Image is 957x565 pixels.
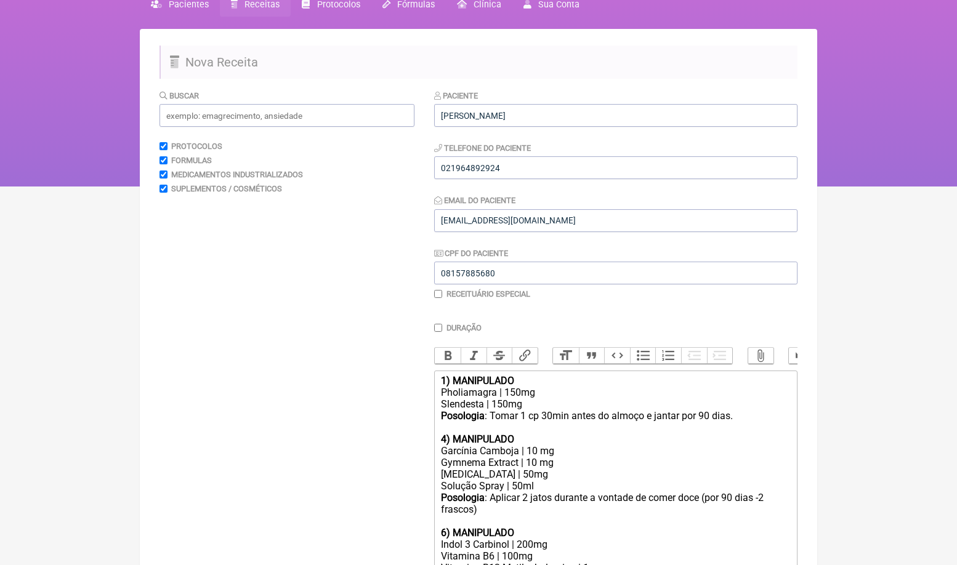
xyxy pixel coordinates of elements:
[441,480,791,492] div: Solução Spray | 50ml
[441,433,514,445] strong: 4) MANIPULADO
[707,348,733,364] button: Increase Level
[655,348,681,364] button: Numbers
[441,387,791,398] div: Pholiamagra | 150mg
[512,348,538,364] button: Link
[579,348,605,364] button: Quote
[441,527,514,539] strong: 6) MANIPULADO
[446,289,530,299] label: Receituário Especial
[441,410,485,422] strong: Posologia
[171,184,282,193] label: Suplementos / Cosméticos
[748,348,774,364] button: Attach Files
[789,348,815,364] button: Undo
[171,156,212,165] label: Formulas
[487,348,512,364] button: Strikethrough
[681,348,707,364] button: Decrease Level
[446,323,482,332] label: Duração
[434,143,531,153] label: Telefone do Paciente
[441,539,791,550] div: Indol 3 Carbinol | 200mg
[171,170,303,179] label: Medicamentos Industrializados
[441,492,791,527] div: : Aplicar 2 jatos durante a vontade de comer doce (por 90 dias -2 frascos)
[441,375,514,387] strong: 1) MANIPULADO
[159,91,199,100] label: Buscar
[441,410,791,433] div: : Tomar 1 cp 30min antes do almoço e jantar por 90 dias.
[461,348,487,364] button: Italic
[441,398,791,410] div: Slendesta | 150mg
[553,348,579,364] button: Heading
[604,348,630,364] button: Code
[441,550,791,562] div: Vitamina B6 | 100mg
[441,492,485,503] strong: Posologia
[159,46,797,79] h2: Nova Receita
[630,348,656,364] button: Bullets
[441,445,791,457] div: Garcínia Camboja | 10 mg
[171,142,222,151] label: Protocolos
[435,348,461,364] button: Bold
[159,104,414,127] input: exemplo: emagrecimento, ansiedade
[441,468,791,480] div: [MEDICAL_DATA] | 50mg
[434,249,508,258] label: CPF do Paciente
[441,457,791,468] div: Gymnema Extract | 10 mg
[434,196,515,205] label: Email do Paciente
[434,91,478,100] label: Paciente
